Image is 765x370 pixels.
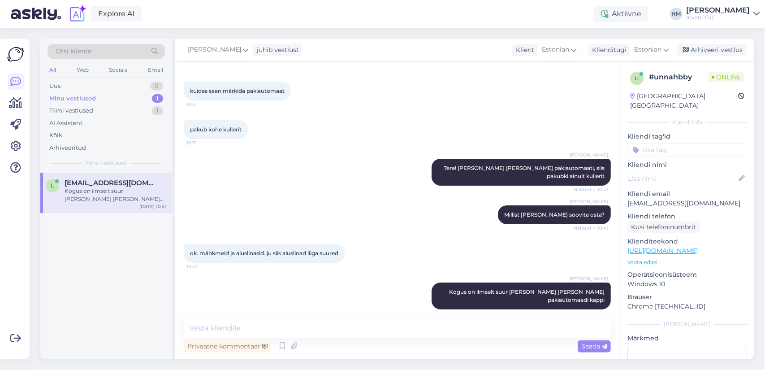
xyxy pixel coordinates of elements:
span: kuidas saan märkida pakiautomaat [190,87,285,94]
div: [DATE] 10:41 [139,203,167,210]
span: Millist [PERSON_NAME] soovite osta? [504,211,605,218]
div: [PERSON_NAME] [686,7,750,14]
div: 0 [150,82,163,91]
div: All [48,64,58,76]
p: Märkmed [627,334,747,343]
span: Kogus on ilmselt suur [PERSON_NAME] [PERSON_NAME] pakiautomaadi kappi [449,288,606,303]
span: Estonian [634,45,661,55]
p: Operatsioonisüsteem [627,270,747,279]
span: [PERSON_NAME] [188,45,241,55]
p: Chrome [TECHNICAL_ID] [627,302,747,311]
span: 10:31 [186,139,220,146]
p: [EMAIL_ADDRESS][DOMAIN_NAME] [627,199,747,208]
span: pakub kohe kullerit [190,126,242,133]
p: Kliendi telefon [627,212,747,221]
div: 1 [152,106,163,115]
div: Klienditugi [588,45,627,55]
span: lilli-kroot.repnau@artun.ee [65,179,158,187]
input: Lisa nimi [628,174,737,183]
span: Saada [581,342,607,350]
p: Kliendi nimi [627,160,747,170]
span: u [635,75,639,82]
div: Küsi telefoninumbrit [627,221,700,233]
span: ok. mähkmeid ja aluslinasid. ju siis aluslinad liiga suured [190,250,338,257]
div: Kogus on ilmselt suur [PERSON_NAME] [PERSON_NAME] pakiautomaadi kappi [65,187,167,203]
span: Minu vestlused [86,159,126,167]
span: Nähtud ✓ 10:41 [574,225,608,231]
div: Aktiivne [594,6,648,22]
div: Arhiveeritud [49,144,86,152]
input: Lisa tag [627,143,747,157]
div: [PERSON_NAME] [627,320,747,328]
div: # unnahbby [649,72,708,83]
span: 10:42 [186,263,220,270]
span: [PERSON_NAME] [570,198,608,205]
span: l [51,182,54,189]
div: HM [670,8,683,20]
p: Windows 10 [627,279,747,289]
img: explore-ai [68,4,87,23]
div: AI Assistent [49,119,82,128]
span: Otsi kliente [56,47,91,56]
a: [URL][DOMAIN_NAME] [627,247,698,255]
div: juhib vestlust [253,45,299,55]
img: Askly Logo [7,46,24,63]
p: Brauser [627,292,747,302]
span: Nähtud ✓ 10:41 [574,186,608,193]
div: Socials [107,64,129,76]
p: Kliendi tag'id [627,132,747,141]
div: Tiimi vestlused [49,106,93,115]
div: Web [75,64,91,76]
span: [PERSON_NAME] [570,275,608,282]
div: Minu vestlused [49,94,96,103]
div: Kliendi info [627,118,747,126]
span: 10:31 [186,101,220,108]
div: Arhiveeri vestlus [677,44,746,56]
div: Kõik [49,131,62,140]
div: Privaatne kommentaar [184,340,271,353]
p: Klienditeekond [627,237,747,246]
div: [GEOGRAPHIC_DATA], [GEOGRAPHIC_DATA] [630,91,738,110]
span: Estonian [542,45,569,55]
div: Email [146,64,165,76]
span: Nähtud ✓ 10:42 [573,310,608,317]
span: Tere! [PERSON_NAME] [PERSON_NAME] pakiautomaati, siis pakubki ainult kullerit [444,165,606,179]
a: [PERSON_NAME]Invaru OÜ [686,7,760,21]
div: Invaru OÜ [686,14,750,21]
p: Kliendi email [627,189,747,199]
a: Explore AI [91,6,142,22]
div: Uus [49,82,61,91]
div: Klient [512,45,534,55]
p: Vaata edasi ... [627,258,747,266]
span: Online [708,72,744,82]
div: 1 [152,94,163,103]
span: [PERSON_NAME] [570,152,608,158]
